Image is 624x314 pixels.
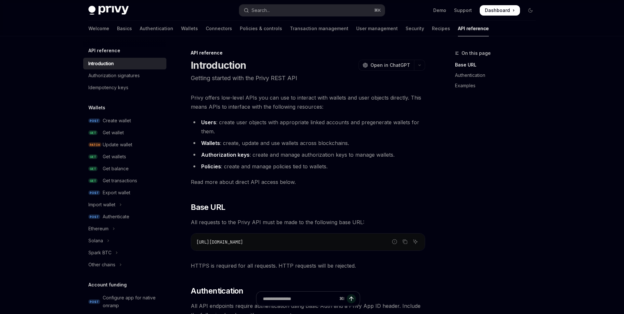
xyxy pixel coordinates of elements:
[191,150,425,159] li: : create and manage authorization keys to manage wallets.
[88,21,109,36] a: Welcome
[103,153,126,161] div: Get wallets
[206,21,232,36] a: Connectors
[356,21,398,36] a: User management
[83,292,166,311] a: POSTConfigure app for native onramp
[83,187,166,199] a: POSTExport wallet
[103,117,131,125] div: Create wallet
[201,119,216,126] strong: Users
[88,154,97,159] span: GET
[88,166,97,171] span: GET
[263,292,337,306] input: Ask a question...
[401,237,409,246] button: Copy the contents from the code block
[455,60,541,70] a: Base URL
[240,21,282,36] a: Policies & controls
[103,177,137,185] div: Get transactions
[88,130,97,135] span: GET
[88,142,101,147] span: PATCH
[103,189,130,197] div: Export wallet
[83,163,166,175] a: GETGet balance
[83,235,166,247] button: Toggle Solana section
[103,165,129,173] div: Get balance
[480,5,520,16] a: Dashboard
[88,281,127,289] h5: Account funding
[181,21,198,36] a: Wallets
[83,82,166,93] a: Idempotency keys
[191,50,425,56] div: API reference
[191,118,425,136] li: : create user objects with appropriate linked accounts and pregenerate wallets for them.
[461,49,491,57] span: On this page
[88,201,115,209] div: Import wallet
[88,104,105,112] h5: Wallets
[103,294,162,309] div: Configure app for native onramp
[454,7,472,14] a: Support
[455,70,541,80] a: Authentication
[83,223,166,235] button: Toggle Ethereum section
[191,59,246,71] h1: Introduction
[88,214,100,219] span: POST
[83,175,166,187] a: GETGet transactions
[103,213,129,221] div: Authenticate
[83,139,166,151] a: PATCHUpdate wallet
[88,261,115,269] div: Other chains
[191,177,425,187] span: Read more about direct API access below.
[88,72,140,79] div: Authorization signatures
[191,286,243,296] span: Authentication
[88,84,128,91] div: Idempotency keys
[88,225,109,233] div: Ethereum
[83,70,166,81] a: Authorization signatures
[201,151,250,158] strong: Authorization keys
[201,163,221,170] strong: Policies
[485,7,510,14] span: Dashboard
[290,21,348,36] a: Transaction management
[358,60,414,71] button: Open in ChatGPT
[191,93,425,111] span: Privy offers low-level APIs you can use to interact with wallets and user objects directly. This ...
[374,8,381,13] span: ⌘ K
[88,190,100,195] span: POST
[191,202,225,212] span: Base URL
[88,237,103,245] div: Solana
[88,178,97,183] span: GET
[455,80,541,91] a: Examples
[83,127,166,139] a: GETGet wallet
[88,47,120,54] h5: API reference
[191,218,425,227] span: All requests to the Privy API must be made to the following base URL:
[88,60,114,67] div: Introduction
[83,211,166,223] a: POSTAuthenticate
[103,141,132,149] div: Update wallet
[433,7,446,14] a: Demo
[191,261,425,270] span: HTTPS is required for all requests. HTTP requests will be rejected.
[525,5,536,16] button: Toggle dark mode
[191,162,425,171] li: : create and manage policies tied to wallets.
[83,199,166,211] button: Toggle Import wallet section
[140,21,173,36] a: Authentication
[83,259,166,271] button: Toggle Other chains section
[370,62,410,68] span: Open in ChatGPT
[411,237,420,246] button: Ask AI
[191,74,425,83] p: Getting started with the Privy REST API
[117,21,132,36] a: Basics
[191,139,425,148] li: : create, update and use wallets across blockchains.
[88,299,100,304] span: POST
[196,239,243,245] span: [URL][DOMAIN_NAME]
[83,115,166,127] a: POSTCreate wallet
[103,129,124,137] div: Get wallet
[432,21,450,36] a: Recipes
[88,249,111,257] div: Spark BTC
[458,21,489,36] a: API reference
[252,6,270,14] div: Search...
[201,140,220,146] strong: Wallets
[88,6,129,15] img: dark logo
[347,294,356,303] button: Send message
[406,21,424,36] a: Security
[83,151,166,163] a: GETGet wallets
[88,118,100,123] span: POST
[83,58,166,69] a: Introduction
[83,247,166,259] button: Toggle Spark BTC section
[239,5,385,16] button: Open search
[390,237,399,246] button: Report incorrect code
